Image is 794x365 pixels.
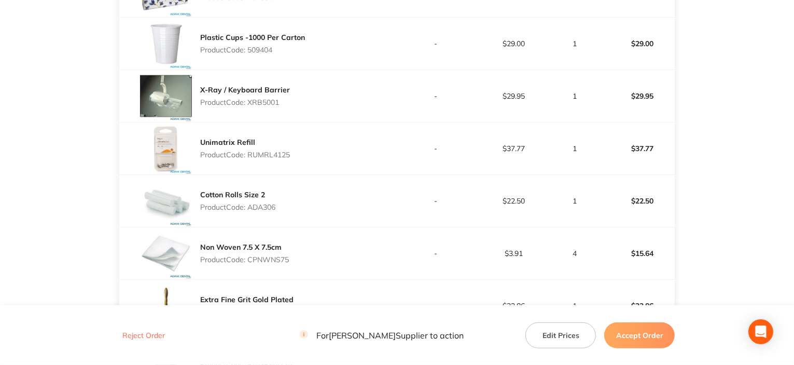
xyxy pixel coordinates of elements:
p: For [PERSON_NAME] Supplier to action [300,330,464,340]
a: Non Woven 7.5 X 7.5cm [200,242,282,252]
p: $22.50 [597,188,674,213]
p: - [398,197,475,205]
img: eWZlODl0ZA [140,18,192,70]
a: Extra Fine Grit Gold Plated [200,295,294,304]
p: Product Code: RUMRL4125 [200,151,290,159]
p: - [398,144,475,153]
p: 1 [553,92,597,100]
img: cGpyanR3bQ [140,123,192,174]
a: Plastic Cups -1000 Per Carton [200,33,305,42]
p: Product Code: CPNWNS75 [200,255,289,264]
p: - [398,302,475,310]
p: 1 [553,197,597,205]
p: 1 [553,302,597,310]
img: dHhpa3o3dw [140,175,192,227]
p: $29.00 [476,39,552,48]
button: Edit Prices [525,322,596,348]
p: 1 [553,144,597,153]
p: Product Code: XRB5001 [200,98,290,106]
p: Product Code: 509404 [200,46,305,54]
a: Cotton Rolls Size 2 [200,190,265,199]
p: $37.77 [476,144,552,153]
p: $29.00 [597,31,674,56]
a: X-Ray / Keyboard Barrier [200,85,290,94]
p: $15.64 [597,241,674,266]
button: Accept Order [604,322,675,348]
div: Open Intercom Messenger [748,319,773,344]
p: $22.50 [476,197,552,205]
p: 4 [553,249,597,258]
p: $29.95 [597,84,674,109]
p: - [398,39,475,48]
p: - [398,249,475,258]
button: Reject Order [119,331,168,340]
a: Unimatrix Refill [200,138,255,147]
p: $23.86 [476,302,552,310]
p: $23.86 [597,293,674,318]
p: $29.95 [476,92,552,100]
p: Product Code: ADA306 [200,203,275,211]
p: $37.77 [597,136,674,161]
img: NjJtaXVsYw [140,227,192,279]
p: - [398,92,475,100]
img: MGttOWR1ag [140,70,192,122]
img: eGFpb2Z2eg [140,280,192,332]
p: 1 [553,39,597,48]
p: $3.91 [476,249,552,258]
